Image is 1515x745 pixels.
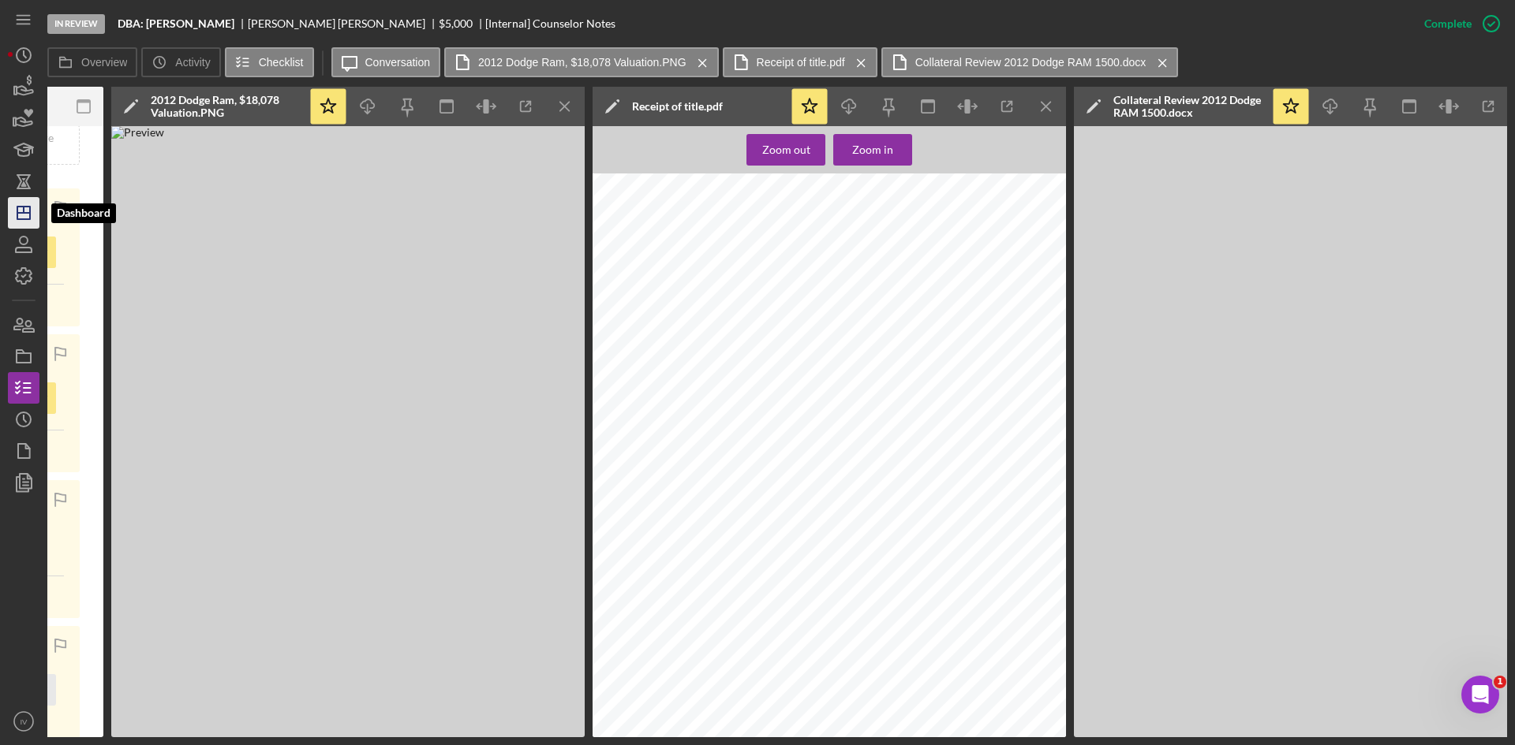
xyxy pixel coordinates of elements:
[915,56,1147,69] label: Collateral Review 2012 Dodge RAM 1500.docx
[225,47,314,77] button: Checklist
[478,56,686,69] label: 2012 Dodge Ram, $18,078 Valuation.PNG
[439,17,473,30] span: $5,000
[81,56,127,69] label: Overview
[111,126,585,737] img: Preview
[1461,676,1499,713] iframe: Intercom live chat
[852,134,893,166] div: Zoom in
[141,47,220,77] button: Activity
[331,47,441,77] button: Conversation
[881,47,1179,77] button: Collateral Review 2012 Dodge RAM 1500.docx
[444,47,719,77] button: 2012 Dodge Ram, $18,078 Valuation.PNG
[632,100,723,113] div: Receipt of title.pdf
[259,56,304,69] label: Checklist
[757,56,845,69] label: Receipt of title.pdf
[8,706,39,737] button: IV
[20,717,28,726] text: IV
[746,134,825,166] button: Zoom out
[1113,94,1263,119] div: Collateral Review 2012 Dodge RAM 1500.docx
[175,56,210,69] label: Activity
[723,47,877,77] button: Receipt of title.pdf
[365,56,431,69] label: Conversation
[47,47,137,77] button: Overview
[248,17,439,30] div: [PERSON_NAME] [PERSON_NAME]
[1494,676,1506,688] span: 1
[1408,8,1507,39] button: Complete
[47,14,105,34] div: In Review
[833,134,912,166] button: Zoom in
[151,94,301,119] div: 2012 Dodge Ram, $18,078 Valuation.PNG
[485,17,615,30] div: [Internal] Counselor Notes
[762,134,810,166] div: Zoom out
[118,17,234,30] b: DBA: [PERSON_NAME]
[1424,8,1472,39] div: Complete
